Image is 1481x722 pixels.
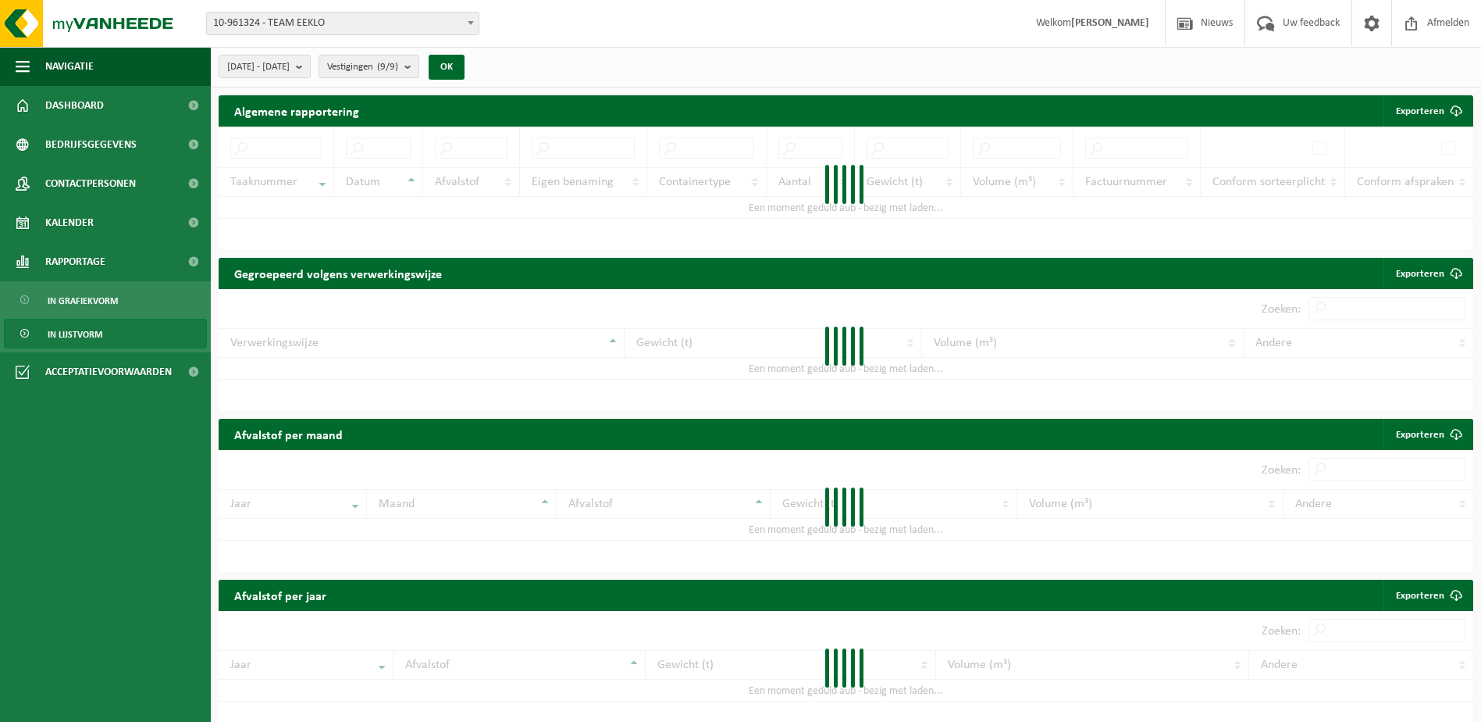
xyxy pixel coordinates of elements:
[1383,419,1472,450] a: Exporteren
[377,62,398,72] count: (9/9)
[319,55,419,78] button: Vestigingen(9/9)
[48,320,102,349] span: In lijstvorm
[45,203,94,242] span: Kalender
[48,286,118,316] span: In grafiekvorm
[4,285,207,315] a: In grafiekvorm
[45,47,94,86] span: Navigatie
[45,164,136,203] span: Contactpersonen
[1383,95,1472,127] button: Exporteren
[219,258,457,288] h2: Gegroepeerd volgens verwerkingswijze
[219,95,375,127] h2: Algemene rapportering
[45,125,137,164] span: Bedrijfsgegevens
[206,12,479,35] span: 10-961324 - TEAM EEKLO
[1071,17,1149,29] strong: [PERSON_NAME]
[219,580,342,610] h2: Afvalstof per jaar
[429,55,465,80] button: OK
[219,419,358,449] h2: Afvalstof per maand
[1383,258,1472,289] a: Exporteren
[45,242,105,281] span: Rapportage
[1383,580,1472,611] a: Exporteren
[219,55,311,78] button: [DATE] - [DATE]
[4,319,207,348] a: In lijstvorm
[45,86,104,125] span: Dashboard
[327,55,398,79] span: Vestigingen
[207,13,479,34] span: 10-961324 - TEAM EEKLO
[227,55,290,79] span: [DATE] - [DATE]
[45,352,172,391] span: Acceptatievoorwaarden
